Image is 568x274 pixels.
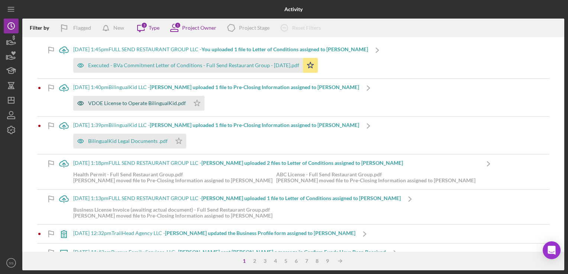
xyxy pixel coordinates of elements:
[150,122,359,128] b: [PERSON_NAME] uploaded 1 file to Pre-Closing Information assigned to [PERSON_NAME]
[30,25,55,31] div: Filter by
[55,225,374,243] a: [DATE] 12:32pmTrailHead Agency LLC -[PERSON_NAME] updated the Business Profile form assigned to [...
[9,261,14,265] text: SS
[165,230,355,236] b: [PERSON_NAME] updated the Business Profile form assigned to [PERSON_NAME]
[270,258,281,264] div: 4
[73,177,272,183] div: [PERSON_NAME] moved file to Pre-Closing Information assigned to [PERSON_NAME]
[292,20,321,35] div: Reset Filters
[543,241,561,259] div: Open Intercom Messenger
[88,138,168,144] div: BilingualKid Legal Documents .pdf
[73,96,204,111] button: VDOE License to Operate BilingualKid.pdf
[99,20,132,35] button: New
[73,134,186,149] button: BilingualKid Legal Documents .pdf
[73,20,91,35] div: Flagged
[4,255,19,270] button: SS
[281,258,291,264] div: 5
[55,190,419,224] a: [DATE] 1:13pmFULL SEND RESTAURANT GROUP LLC -[PERSON_NAME] uploaded 1 file to Letter of Condition...
[291,258,301,264] div: 6
[260,258,270,264] div: 3
[178,249,386,255] b: [PERSON_NAME] sent [PERSON_NAME] a message in Confirm Funds Have Been Received
[322,258,333,264] div: 9
[276,177,475,183] div: [PERSON_NAME] moved file to Pre-Closing Information assigned to [PERSON_NAME]
[239,258,249,264] div: 1
[276,172,475,177] div: ABC License - Full Send Restaurant Group.pdf
[73,230,355,236] div: [DATE] 12:32pm TrailHead Agency LLC -
[73,213,272,219] div: [PERSON_NAME] moved file to Pre-Closing Information assigned to [PERSON_NAME]
[73,58,318,73] button: Executed - BVa Commitment Letter of Conditions - Full Send Restaurant Group - [DATE].pdf
[73,122,359,128] div: [DATE] 1:39pm BilingualKid LLC -
[141,22,148,29] div: 3
[73,160,479,166] div: [DATE] 1:18pm FULL SEND RESTAURANT GROUP LLC -
[239,25,270,31] div: Project Stage
[201,160,403,166] b: [PERSON_NAME] uploaded 2 files to Letter of Conditions assigned to [PERSON_NAME]
[88,100,186,106] div: VDOE License to Operate BilingualKid.pdf
[73,84,359,90] div: [DATE] 1:40pm BilingualKid LLC -
[88,62,299,68] div: Executed - BVa Commitment Letter of Conditions - Full Send Restaurant Group - [DATE].pdf
[201,195,401,201] b: [PERSON_NAME] uploaded 1 file to Letter of Conditions assigned to [PERSON_NAME]
[201,46,368,52] b: You uploaded 1 file to Letter of Conditions assigned to [PERSON_NAME]
[73,249,386,255] div: [DATE] 11:43am Pursue Family Services, LLC -
[312,258,322,264] div: 8
[284,6,303,12] b: Activity
[55,154,498,189] a: [DATE] 1:18pmFULL SEND RESTAURANT GROUP LLC -[PERSON_NAME] uploaded 2 files to Letter of Conditio...
[301,258,312,264] div: 7
[113,20,124,35] div: New
[73,46,368,52] div: [DATE] 1:45pm FULL SEND RESTAURANT GROUP LLC -
[275,20,328,35] button: Reset Filters
[182,25,216,31] div: Project Owner
[55,41,387,78] a: [DATE] 1:45pmFULL SEND RESTAURANT GROUP LLC -You uploaded 1 file to Letter of Conditions assigned...
[73,172,272,177] div: Health Permit - Full Send Restaurant Group.pdf
[174,22,181,29] div: 1
[55,117,378,154] a: [DATE] 1:39pmBilingualKid LLC -[PERSON_NAME] uploaded 1 file to Pre-Closing Information assigned ...
[55,79,378,116] a: [DATE] 1:40pmBilingualKid LLC -[PERSON_NAME] uploaded 1 file to Pre-Closing Information assigned ...
[149,25,159,31] div: Type
[73,195,401,201] div: [DATE] 1:13pm FULL SEND RESTAURANT GROUP LLC -
[150,84,359,90] b: [PERSON_NAME] uploaded 1 file to Pre-Closing Information assigned to [PERSON_NAME]
[55,20,99,35] button: Flagged
[73,207,272,213] div: Business License Invoice (awaiting actual document) - Full Send Restaurant Group.pdf
[249,258,260,264] div: 2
